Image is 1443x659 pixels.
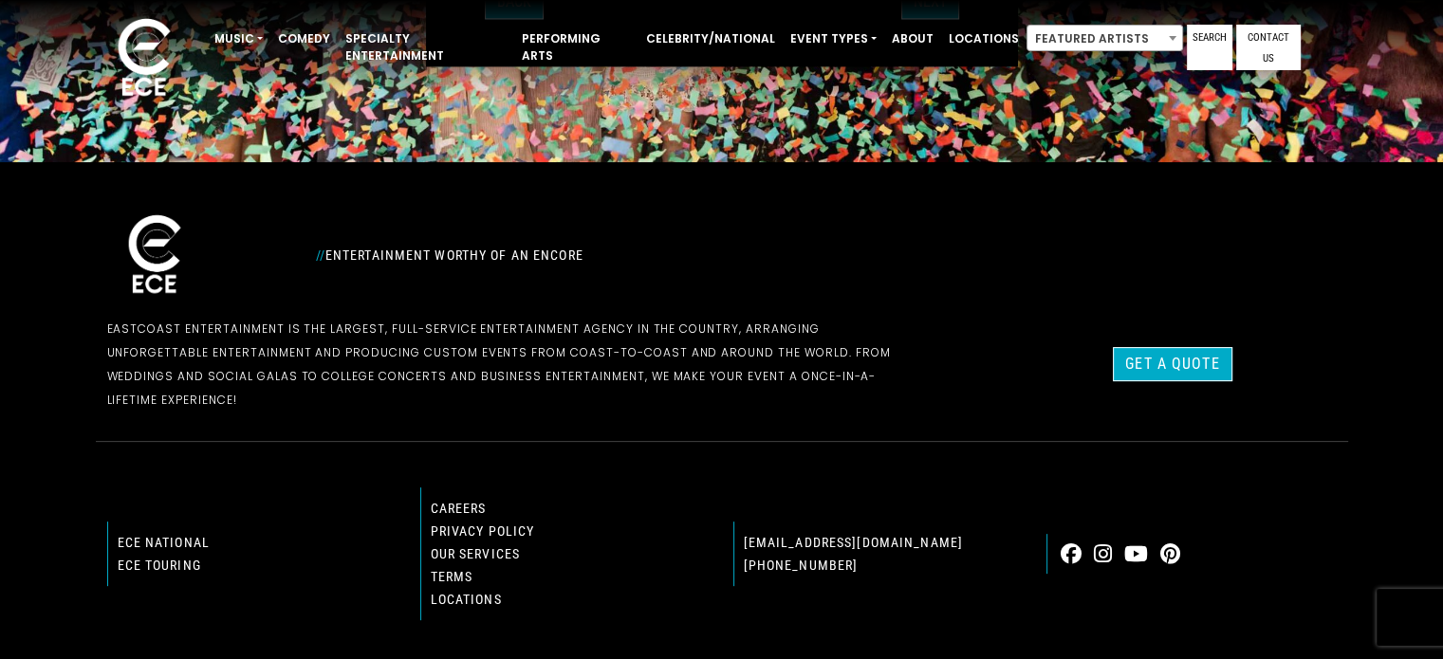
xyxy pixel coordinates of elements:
[270,23,338,55] a: Comedy
[118,558,201,573] a: ECE Touring
[431,546,520,561] a: Our Services
[431,523,535,539] a: Privacy Policy
[431,569,473,584] a: Terms
[744,535,963,550] a: [EMAIL_ADDRESS][DOMAIN_NAME]
[305,240,931,270] div: Entertainment Worthy of an Encore
[1027,25,1183,51] span: Featured Artists
[107,317,919,412] p: EastCoast Entertainment is the largest, full-service entertainment agency in the country, arrangi...
[514,23,638,72] a: Performing Arts
[431,501,487,516] a: Careers
[941,23,1027,55] a: Locations
[207,23,270,55] a: Music
[97,13,192,105] img: ece_new_logo_whitev2-1.png
[1027,26,1182,52] span: Featured Artists
[1187,25,1232,70] a: Search
[118,535,210,550] a: ECE national
[431,592,502,607] a: Locations
[107,210,202,302] img: ece_new_logo_whitev2-1.png
[783,23,884,55] a: Event Types
[1236,25,1301,70] a: Contact Us
[744,558,859,573] a: [PHONE_NUMBER]
[884,23,941,55] a: About
[1113,347,1231,381] a: Get a Quote
[338,23,514,72] a: Specialty Entertainment
[638,23,783,55] a: Celebrity/National
[316,247,325,263] span: //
